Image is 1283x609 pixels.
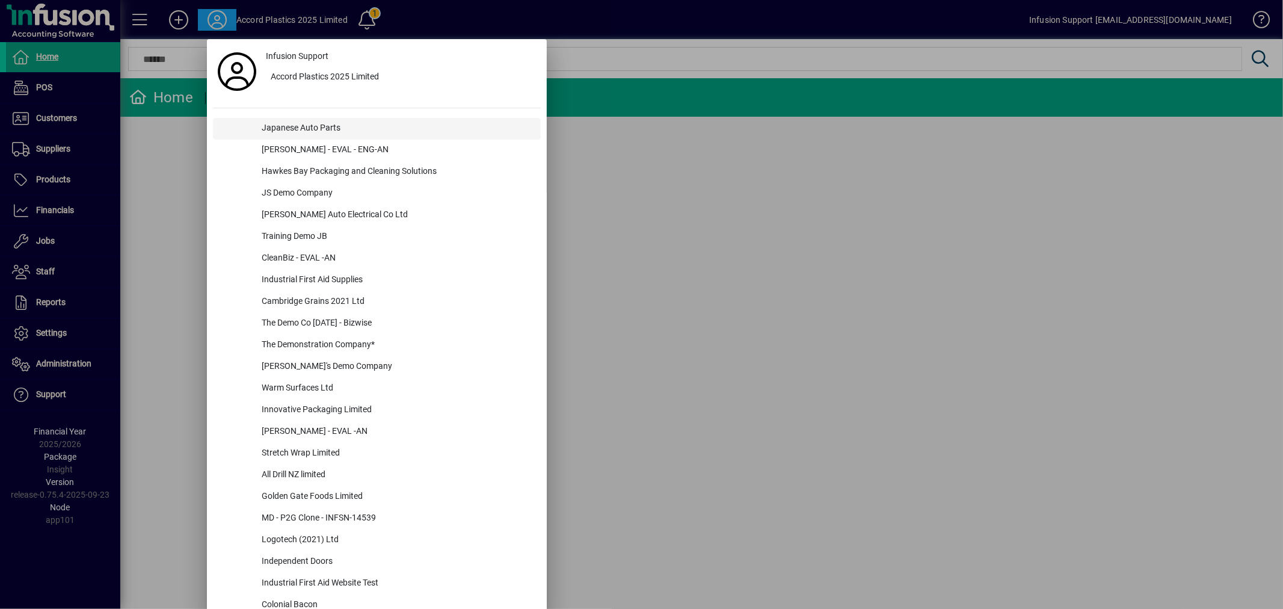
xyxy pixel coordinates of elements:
[266,50,328,63] span: Infusion Support
[252,118,541,140] div: Japanese Auto Parts
[213,335,541,356] button: The Demonstration Company*
[213,486,541,508] button: Golden Gate Foods Limited
[213,270,541,291] button: Industrial First Aid Supplies
[213,248,541,270] button: CleanBiz - EVAL -AN
[213,421,541,443] button: [PERSON_NAME] - EVAL -AN
[252,313,541,335] div: The Demo Co [DATE] - Bizwise
[213,61,261,82] a: Profile
[213,205,541,226] button: [PERSON_NAME] Auto Electrical Co Ltd
[213,573,541,595] button: Industrial First Aid Website Test
[213,183,541,205] button: JS Demo Company
[213,443,541,465] button: Stretch Wrap Limited
[213,313,541,335] button: The Demo Co [DATE] - Bizwise
[213,291,541,313] button: Cambridge Grains 2021 Ltd
[261,67,541,88] button: Accord Plastics 2025 Limited
[252,400,541,421] div: Innovative Packaging Limited
[252,443,541,465] div: Stretch Wrap Limited
[213,378,541,400] button: Warm Surfaces Ltd
[252,486,541,508] div: Golden Gate Foods Limited
[252,270,541,291] div: Industrial First Aid Supplies
[252,161,541,183] div: Hawkes Bay Packaging and Cleaning Solutions
[252,226,541,248] div: Training Demo JB
[252,530,541,551] div: Logotech (2021) Ltd
[213,226,541,248] button: Training Demo JB
[252,248,541,270] div: CleanBiz - EVAL -AN
[213,530,541,551] button: Logotech (2021) Ltd
[213,400,541,421] button: Innovative Packaging Limited
[213,508,541,530] button: MD - P2G Clone - INFSN-14539
[252,551,541,573] div: Independent Doors
[261,45,541,67] a: Infusion Support
[252,378,541,400] div: Warm Surfaces Ltd
[252,573,541,595] div: Industrial First Aid Website Test
[213,551,541,573] button: Independent Doors
[252,421,541,443] div: [PERSON_NAME] - EVAL -AN
[252,508,541,530] div: MD - P2G Clone - INFSN-14539
[213,140,541,161] button: [PERSON_NAME] - EVAL - ENG-AN
[252,356,541,378] div: [PERSON_NAME]'s Demo Company
[213,356,541,378] button: [PERSON_NAME]'s Demo Company
[213,161,541,183] button: Hawkes Bay Packaging and Cleaning Solutions
[252,183,541,205] div: JS Demo Company
[213,465,541,486] button: All Drill NZ limited
[213,118,541,140] button: Japanese Auto Parts
[252,140,541,161] div: [PERSON_NAME] - EVAL - ENG-AN
[252,335,541,356] div: The Demonstration Company*
[252,205,541,226] div: [PERSON_NAME] Auto Electrical Co Ltd
[252,291,541,313] div: Cambridge Grains 2021 Ltd
[252,465,541,486] div: All Drill NZ limited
